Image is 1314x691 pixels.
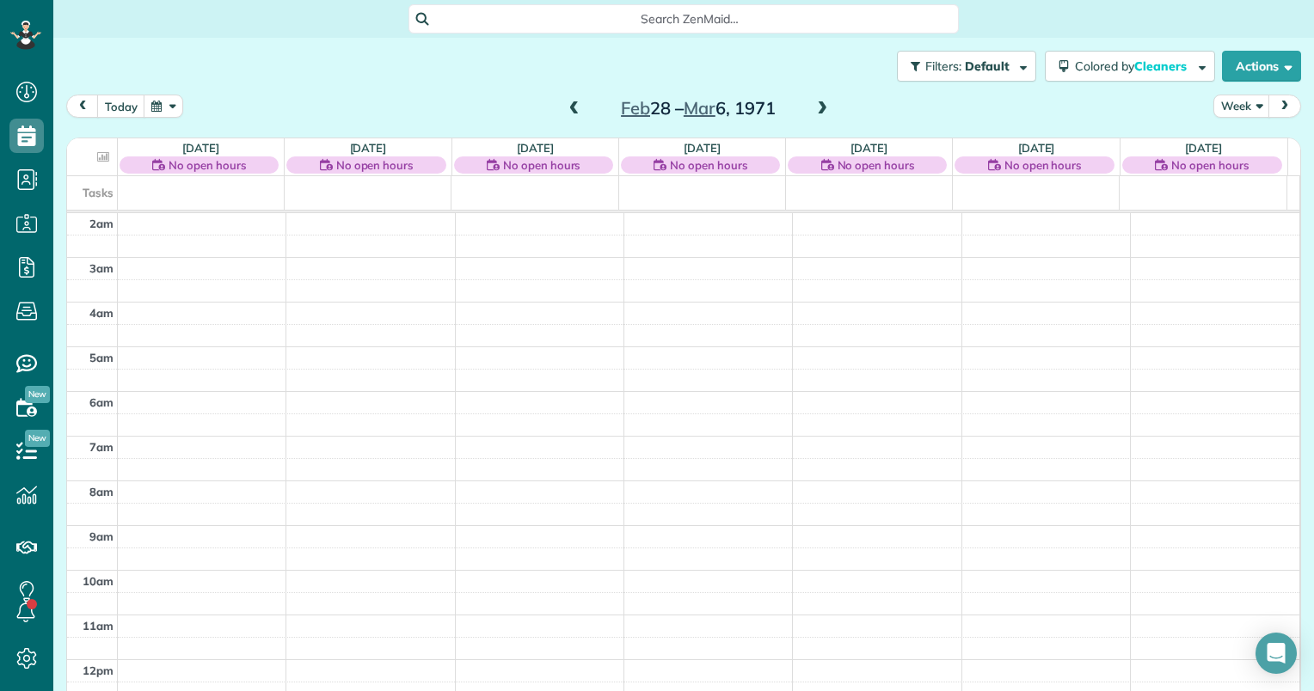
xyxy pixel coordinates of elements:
[684,97,715,119] span: Mar
[89,440,114,454] span: 7am
[925,58,961,74] span: Filters:
[684,141,721,155] a: [DATE]
[83,663,114,677] span: 12pm
[503,156,580,174] span: No open hours
[1134,58,1189,74] span: Cleaners
[1268,95,1301,118] button: next
[169,156,246,174] span: No open hours
[89,485,114,498] span: 8am
[1256,633,1297,674] div: Open Intercom Messenger
[965,58,1010,74] span: Default
[888,51,1036,82] a: Filters: Default
[1045,51,1215,82] button: Colored byCleaners
[1171,156,1249,174] span: No open hours
[83,619,114,633] span: 11am
[89,351,114,364] span: 5am
[97,95,145,118] button: today
[621,97,650,119] span: Feb
[1018,141,1055,155] a: [DATE]
[1075,58,1193,74] span: Colored by
[591,99,806,118] h2: 28 – 6, 1971
[182,141,219,155] a: [DATE]
[1004,156,1082,174] span: No open hours
[850,141,887,155] a: [DATE]
[350,141,387,155] a: [DATE]
[670,156,747,174] span: No open hours
[89,261,114,275] span: 3am
[89,395,114,409] span: 6am
[336,156,414,174] span: No open hours
[838,156,915,174] span: No open hours
[66,95,99,118] button: prev
[1213,95,1270,118] button: Week
[83,186,114,199] span: Tasks
[89,217,114,230] span: 2am
[25,386,50,403] span: New
[83,574,114,588] span: 10am
[1222,51,1301,82] button: Actions
[89,529,114,543] span: 9am
[897,51,1036,82] button: Filters: Default
[25,430,50,447] span: New
[517,141,554,155] a: [DATE]
[1185,141,1222,155] a: [DATE]
[89,306,114,320] span: 4am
